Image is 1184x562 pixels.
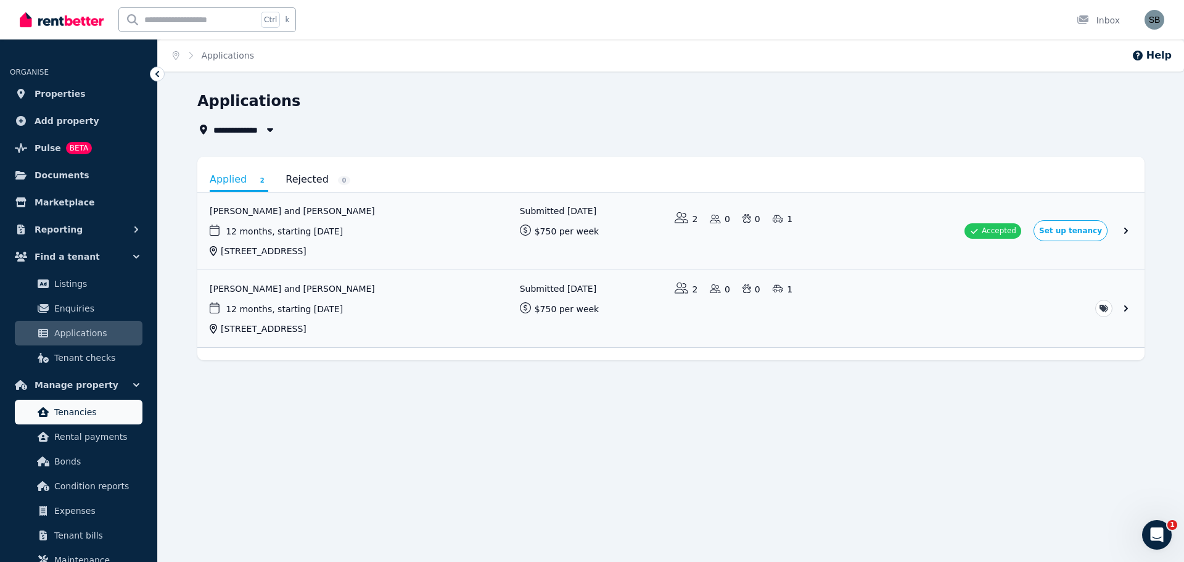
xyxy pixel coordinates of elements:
[15,321,142,345] a: Applications
[10,136,147,160] a: PulseBETA
[35,249,100,264] span: Find a tenant
[338,176,350,185] span: 0
[1167,520,1177,530] span: 1
[54,350,138,365] span: Tenant checks
[197,192,1145,270] a: View application: Hoi Ying Chan and Sifan Cai
[35,168,89,183] span: Documents
[35,378,118,392] span: Manage property
[54,405,138,419] span: Tenancies
[1142,520,1172,550] iframe: Intercom live chat
[15,449,142,474] a: Bonds
[261,12,280,28] span: Ctrl
[1077,14,1120,27] div: Inbox
[54,454,138,469] span: Bonds
[54,528,138,543] span: Tenant bills
[10,373,147,397] button: Manage property
[15,271,142,296] a: Listings
[202,49,255,62] span: Applications
[10,244,147,269] button: Find a tenant
[256,176,268,185] span: 2
[1132,48,1172,63] button: Help
[10,217,147,242] button: Reporting
[158,39,269,72] nav: Breadcrumb
[54,301,138,316] span: Enquiries
[54,479,138,494] span: Condition reports
[15,296,142,321] a: Enquiries
[15,523,142,548] a: Tenant bills
[10,68,49,76] span: ORGANISE
[54,276,138,291] span: Listings
[15,498,142,523] a: Expenses
[285,15,289,25] span: k
[54,429,138,444] span: Rental payments
[15,424,142,449] a: Rental payments
[10,109,147,133] a: Add property
[54,503,138,518] span: Expenses
[10,190,147,215] a: Marketplace
[54,326,138,341] span: Applications
[197,270,1145,347] a: View application: Sinead Burke and Sean Mc Inerney
[66,142,92,154] span: BETA
[35,141,61,155] span: Pulse
[35,222,83,237] span: Reporting
[1145,10,1164,30] img: Sam Berrell
[35,86,86,101] span: Properties
[210,169,268,192] a: Applied
[20,10,104,29] img: RentBetter
[35,114,99,128] span: Add property
[15,400,142,424] a: Tenancies
[15,345,142,370] a: Tenant checks
[15,474,142,498] a: Condition reports
[35,195,94,210] span: Marketplace
[197,91,300,111] h1: Applications
[10,163,147,188] a: Documents
[286,169,350,190] a: Rejected
[10,81,147,106] a: Properties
